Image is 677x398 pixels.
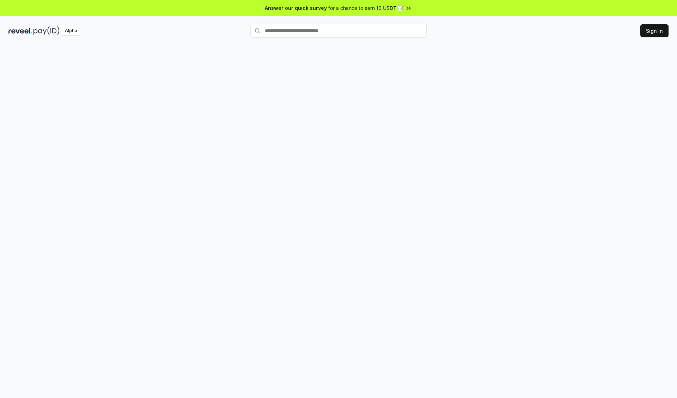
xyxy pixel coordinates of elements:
button: Sign In [640,24,669,37]
span: Answer our quick survey [265,4,327,12]
img: reveel_dark [8,26,32,35]
span: for a chance to earn 10 USDT 📝 [328,4,404,12]
img: pay_id [33,26,60,35]
div: Alpha [61,26,81,35]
